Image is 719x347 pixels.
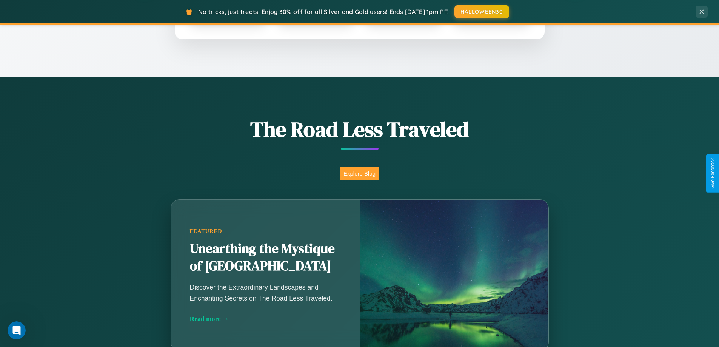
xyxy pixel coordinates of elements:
div: Read more → [190,315,341,323]
span: No tricks, just treats! Enjoy 30% off for all Silver and Gold users! Ends [DATE] 1pm PT. [198,8,449,15]
iframe: Intercom live chat [8,321,26,339]
button: HALLOWEEN30 [454,5,509,18]
p: Discover the Extraordinary Landscapes and Enchanting Secrets on The Road Less Traveled. [190,282,341,303]
div: Featured [190,228,341,234]
h1: The Road Less Traveled [133,115,586,144]
div: Give Feedback [710,158,715,189]
h2: Unearthing the Mystique of [GEOGRAPHIC_DATA] [190,240,341,275]
button: Explore Blog [340,167,379,180]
